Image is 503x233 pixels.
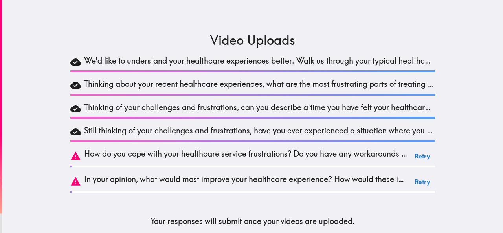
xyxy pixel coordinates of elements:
h5: In your opinion, what would most improve your healthcare experience? How would these improvements... [84,174,410,189]
h5: Still thinking of your challenges and frustrations, have you ever experienced a situation where y... [84,125,435,138]
h5: Thinking of your challenges and frustrations, can you describe a time you have felt your healthca... [84,102,435,115]
button: Retry [410,174,435,189]
h5: How do you cope with your healthcare service frustrations? Do you have any workarounds or hacks y... [84,148,410,164]
h5: Your responses will submit once your videos are uploaded. [151,203,355,227]
h3: Video Uploads [210,31,295,49]
h5: We'd like to understand your healthcare experiences better. Walk us through your typical healthca... [84,55,435,69]
h5: Thinking about your recent healthcare experiences, what are the most frustrating parts of treatin... [84,78,435,92]
button: Retry [410,148,435,164]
